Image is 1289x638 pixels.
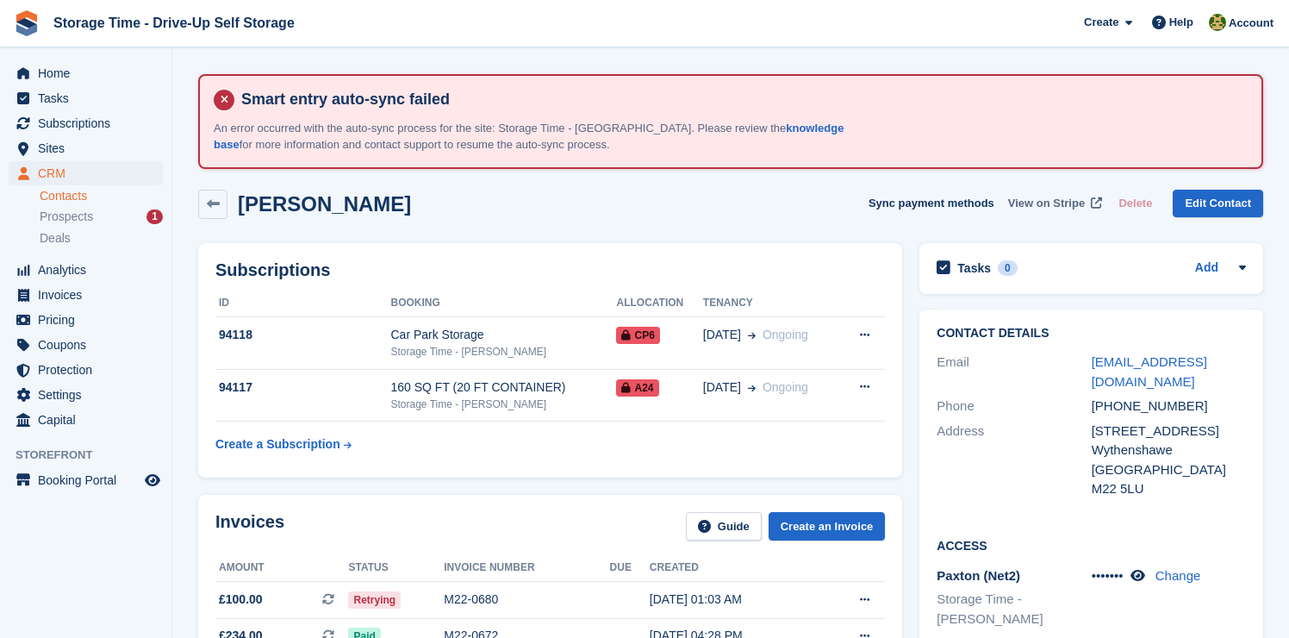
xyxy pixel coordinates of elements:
[215,326,390,344] div: 94118
[1092,479,1246,499] div: M22 5LU
[214,120,860,153] p: An error occurred with the auto-sync process for the site: Storage Time - [GEOGRAPHIC_DATA]. Plea...
[1173,190,1263,218] a: Edit Contact
[9,111,163,135] a: menu
[1155,568,1201,583] a: Change
[957,260,991,276] h2: Tasks
[9,258,163,282] a: menu
[1169,14,1193,31] span: Help
[390,378,616,397] div: 160 SQ FT (20 FT CONTAINER)
[703,326,741,344] span: [DATE]
[616,290,702,317] th: Allocation
[40,208,163,226] a: Prospects 1
[40,209,93,225] span: Prospects
[9,408,163,432] a: menu
[616,327,659,344] span: CP6
[9,136,163,160] a: menu
[14,10,40,36] img: stora-icon-8386f47178a22dfd0bd8f6a31ec36ba5ce8667c1dd55bd0f319d3a0aa187defe.svg
[1084,14,1118,31] span: Create
[1195,259,1218,278] a: Add
[937,397,1091,416] div: Phone
[1092,441,1246,460] div: Wythenshawe
[219,591,263,609] span: £100.00
[703,378,741,397] span: [DATE]
[215,290,390,317] th: ID
[38,358,141,382] span: Protection
[38,111,141,135] span: Subscriptions
[1092,397,1246,416] div: [PHONE_NUMBER]
[9,61,163,85] a: menu
[998,260,1018,276] div: 0
[937,422,1091,499] div: Address
[763,328,808,341] span: Ongoing
[38,283,141,307] span: Invoices
[9,383,163,407] a: menu
[1092,568,1124,583] span: •••••••
[348,591,401,609] span: Retrying
[703,290,838,317] th: Tenancy
[9,161,163,185] a: menu
[390,344,616,360] div: Storage Time - [PERSON_NAME]
[9,333,163,357] a: menu
[869,190,994,218] button: Sync payment methods
[38,468,141,492] span: Booking Portal
[937,327,1246,341] h2: Contact Details
[1209,14,1226,31] img: Zain Sarwar
[9,283,163,307] a: menu
[142,470,163,491] a: Preview store
[38,408,141,432] span: Capital
[1092,354,1207,389] a: [EMAIL_ADDRESS][DOMAIN_NAME]
[38,61,141,85] span: Home
[650,554,819,582] th: Created
[444,554,609,582] th: Invoice number
[769,512,886,541] a: Create an Invoice
[348,554,444,582] th: Status
[215,512,284,541] h2: Invoices
[9,86,163,110] a: menu
[38,136,141,160] span: Sites
[238,192,411,216] h2: [PERSON_NAME]
[215,260,885,280] h2: Subscriptions
[650,591,819,609] div: [DATE] 01:03 AM
[390,290,616,317] th: Booking
[686,512,762,541] a: Guide
[215,435,340,453] div: Create a Subscription
[38,308,141,332] span: Pricing
[937,590,1091,629] li: Storage Time - [PERSON_NAME]
[9,468,163,492] a: menu
[937,353,1091,391] div: Email
[1008,195,1085,212] span: View on Stripe
[40,230,71,247] span: Deals
[9,308,163,332] a: menu
[215,554,348,582] th: Amount
[1112,190,1159,218] button: Delete
[38,383,141,407] span: Settings
[38,161,141,185] span: CRM
[610,554,650,582] th: Due
[234,90,1248,109] h4: Smart entry auto-sync failed
[38,86,141,110] span: Tasks
[616,379,658,397] span: A24
[390,397,616,412] div: Storage Time - [PERSON_NAME]
[390,326,616,344] div: Car Park Storage
[146,210,163,224] div: 1
[1092,422,1246,441] div: [STREET_ADDRESS]
[215,378,390,397] div: 94117
[444,591,609,609] div: M22-0680
[38,258,141,282] span: Analytics
[937,536,1246,554] h2: Access
[38,333,141,357] span: Coupons
[1092,460,1246,480] div: [GEOGRAPHIC_DATA]
[1229,15,1273,32] span: Account
[40,188,163,204] a: Contacts
[47,9,302,37] a: Storage Time - Drive-Up Self Storage
[937,568,1020,583] span: Paxton (Net2)
[1001,190,1105,218] a: View on Stripe
[16,447,171,464] span: Storefront
[9,358,163,382] a: menu
[763,380,808,394] span: Ongoing
[215,428,352,460] a: Create a Subscription
[40,229,163,247] a: Deals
